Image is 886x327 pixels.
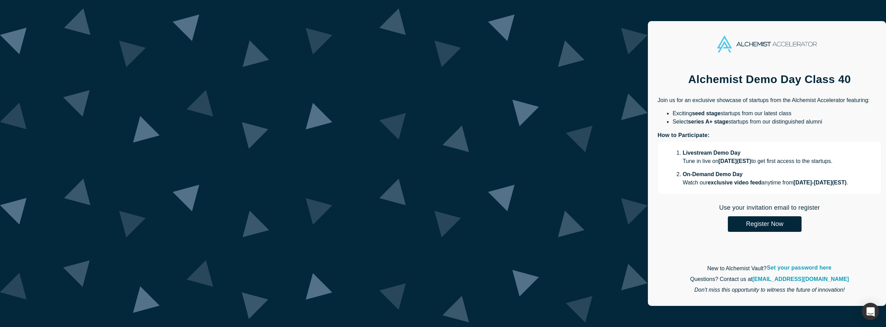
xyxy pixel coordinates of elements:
[682,179,862,187] p: Watch our anytime from .
[794,180,847,185] strong: [DATE] - [DATE] ( EST )
[658,264,882,273] p: New to Alchemist Vault?
[658,204,882,211] h2: Use your invitation email to register
[752,276,849,282] a: [EMAIL_ADDRESS][DOMAIN_NAME]
[672,109,882,118] li: Exciting startups from our latest class
[658,132,709,138] strong: How to Participate:
[718,158,751,164] strong: [DATE] ( EST )
[717,36,817,53] img: Alchemist Accelerator Logo
[694,287,844,293] em: Don't miss this opportunity to witness the future of innovation!
[658,72,882,87] h1: Alchemist Demo Day Class 40
[682,150,740,156] strong: Livestream Demo Day
[692,110,721,116] strong: seed stage
[658,275,882,283] p: Questions? Contact us at
[688,119,729,125] strong: series A+ stage
[672,118,882,126] li: Select startups from our distinguished alumni
[767,263,832,272] a: Set your password here
[682,171,742,177] strong: On-Demand Demo Day
[708,180,762,185] strong: exclusive video feed
[682,157,862,165] p: Tune in live on to get first access to the startups.
[728,216,802,232] button: Register Now
[658,96,882,194] div: Join us for an exclusive showcase of startups from the Alchemist Accelerator featuring:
